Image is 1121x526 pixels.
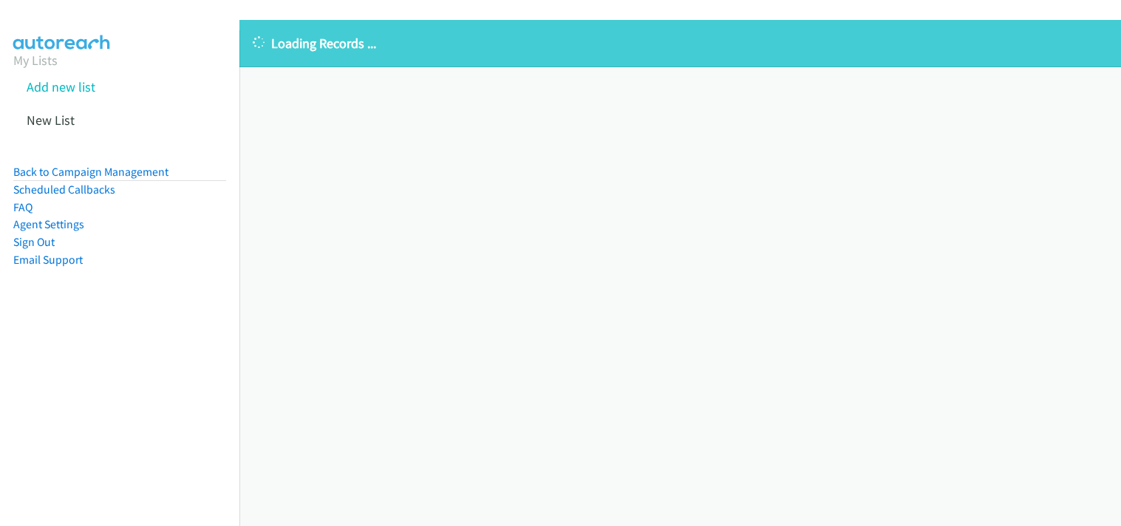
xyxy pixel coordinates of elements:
[13,253,83,267] a: Email Support
[13,165,168,179] a: Back to Campaign Management
[253,33,1108,53] p: Loading Records ...
[13,182,115,197] a: Scheduled Callbacks
[13,217,84,231] a: Agent Settings
[13,52,58,69] a: My Lists
[13,235,55,249] a: Sign Out
[27,112,75,129] a: New List
[13,200,33,214] a: FAQ
[27,78,95,95] a: Add new list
